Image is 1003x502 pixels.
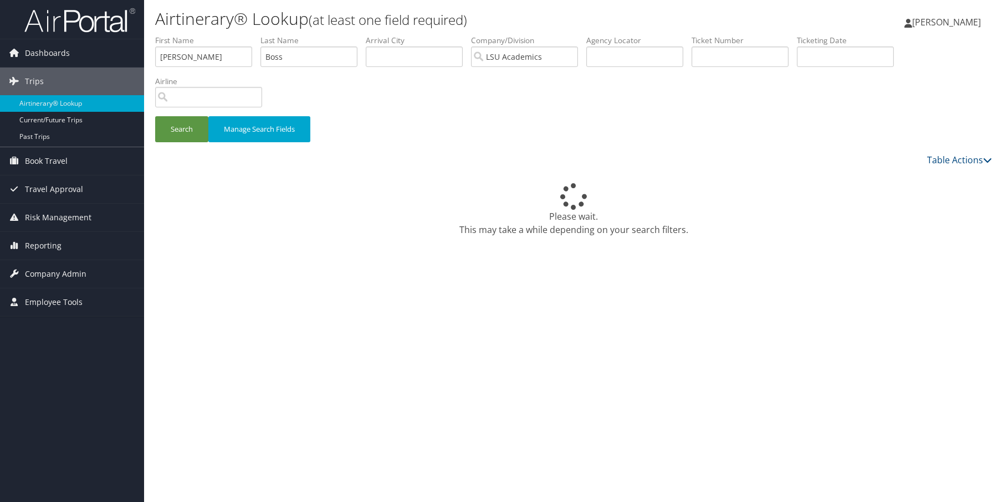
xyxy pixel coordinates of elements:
[25,260,86,288] span: Company Admin
[692,35,797,46] label: Ticket Number
[25,232,62,260] span: Reporting
[927,154,992,166] a: Table Actions
[208,116,310,142] button: Manage Search Fields
[155,7,713,30] h1: Airtinerary® Lookup
[25,39,70,67] span: Dashboards
[155,76,270,87] label: Airline
[309,11,467,29] small: (at least one field required)
[260,35,366,46] label: Last Name
[155,35,260,46] label: First Name
[366,35,471,46] label: Arrival City
[586,35,692,46] label: Agency Locator
[25,204,91,231] span: Risk Management
[25,288,83,316] span: Employee Tools
[155,183,992,236] div: Please wait. This may take a while depending on your search filters.
[797,35,902,46] label: Ticketing Date
[471,35,586,46] label: Company/Division
[24,7,135,33] img: airportal-logo.png
[25,175,83,203] span: Travel Approval
[904,6,992,39] a: [PERSON_NAME]
[155,116,208,142] button: Search
[25,147,68,175] span: Book Travel
[912,16,981,28] span: [PERSON_NAME]
[25,68,44,95] span: Trips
